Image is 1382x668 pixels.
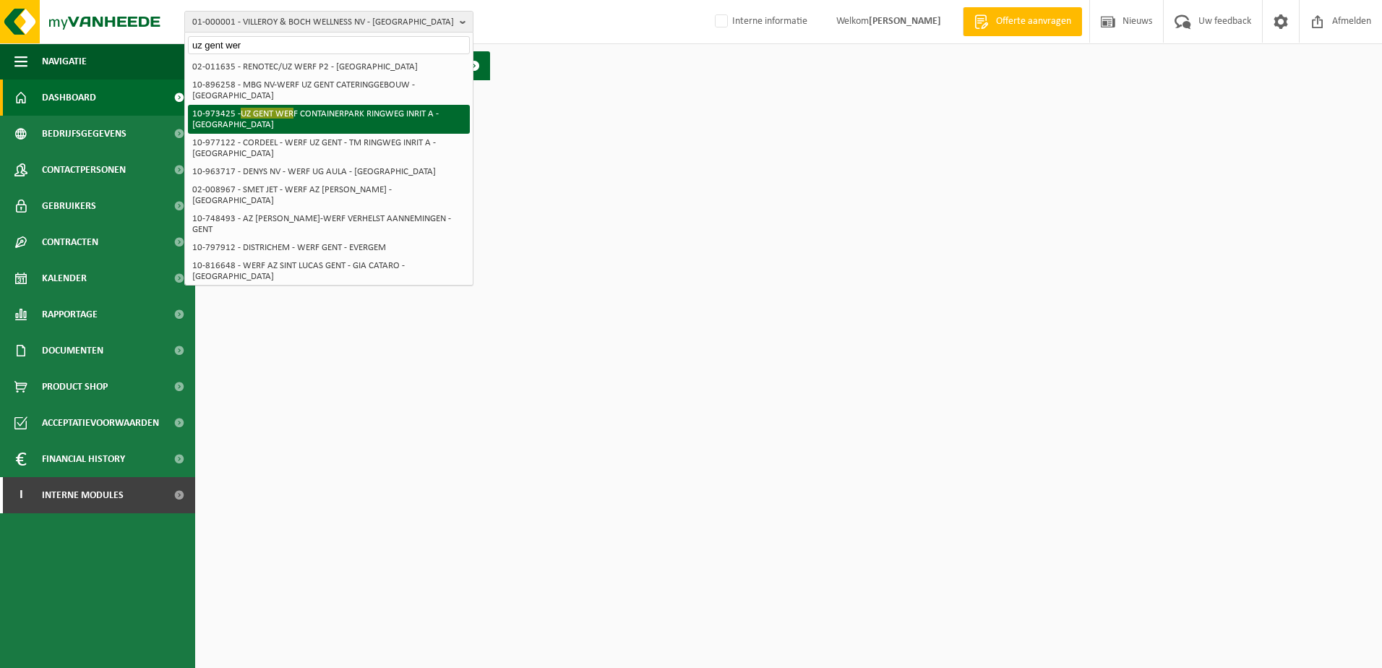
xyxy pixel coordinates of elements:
[188,257,470,286] li: 10-816648 - WERF AZ SINT LUCAS GENT - GIA CATARO - [GEOGRAPHIC_DATA]
[42,260,87,296] span: Kalender
[869,16,941,27] strong: [PERSON_NAME]
[188,105,470,134] li: 10-973425 - F CONTAINERPARK RINGWEG INRIT A - [GEOGRAPHIC_DATA]
[992,14,1075,29] span: Offerte aanvragen
[188,58,470,76] li: 02-011635 - RENOTEC/UZ WERF P2 - [GEOGRAPHIC_DATA]
[42,43,87,80] span: Navigatie
[184,11,473,33] button: 01-000001 - VILLEROY & BOCH WELLNESS NV - [GEOGRAPHIC_DATA]
[188,239,470,257] li: 10-797912 - DISTRICHEM - WERF GENT - EVERGEM
[42,188,96,224] span: Gebruikers
[42,369,108,405] span: Product Shop
[188,76,470,105] li: 10-896258 - MBG NV-WERF UZ GENT CATERINGGEBOUW - [GEOGRAPHIC_DATA]
[14,477,27,513] span: I
[188,36,470,54] input: Zoeken naar gekoppelde vestigingen
[188,163,470,181] li: 10-963717 - DENYS NV - WERF UG AULA - [GEOGRAPHIC_DATA]
[963,7,1082,36] a: Offerte aanvragen
[188,181,470,210] li: 02-008967 - SMET JET - WERF AZ [PERSON_NAME] - [GEOGRAPHIC_DATA]
[712,11,807,33] label: Interne informatie
[42,116,126,152] span: Bedrijfsgegevens
[241,108,293,119] span: UZ GENT WER
[42,477,124,513] span: Interne modules
[42,224,98,260] span: Contracten
[42,296,98,333] span: Rapportage
[42,333,103,369] span: Documenten
[188,210,470,239] li: 10-748493 - AZ [PERSON_NAME]-WERF VERHELST AANNEMINGEN - GENT
[192,12,454,33] span: 01-000001 - VILLEROY & BOCH WELLNESS NV - [GEOGRAPHIC_DATA]
[42,405,159,441] span: Acceptatievoorwaarden
[188,134,470,163] li: 10-977122 - CORDEEL - WERF UZ GENT - TM RINGWEG INRIT A - [GEOGRAPHIC_DATA]
[42,80,96,116] span: Dashboard
[42,441,125,477] span: Financial History
[42,152,126,188] span: Contactpersonen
